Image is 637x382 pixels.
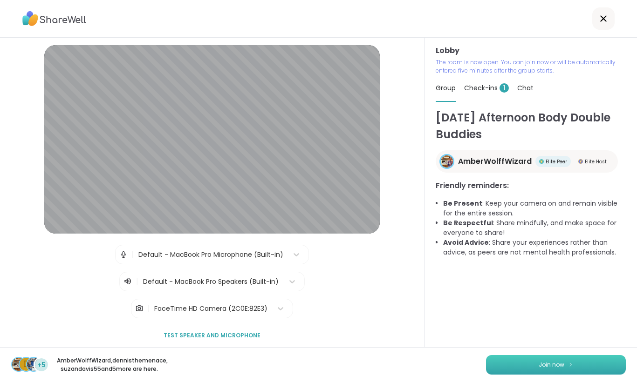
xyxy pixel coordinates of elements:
[136,276,138,287] span: |
[138,250,283,260] div: Default - MacBook Pro Microphone (Built-in)
[539,361,564,369] span: Join now
[160,326,264,345] button: Test speaker and microphone
[57,356,161,373] p: AmberWolffWizard , dennisthemenace , suzandavis55 and 5 more are here.
[517,83,534,93] span: Chat
[464,83,509,93] span: Check-ins
[546,158,567,165] span: Elite Peer
[22,8,86,29] img: ShareWell Logo
[12,358,25,371] img: AmberWolffWizard
[23,358,29,370] span: d
[443,238,489,247] b: Avoid Advice
[443,218,493,228] b: Be Respectful
[539,159,544,164] img: Elite Peer
[131,245,134,264] span: |
[443,218,626,238] li: : Share mindfully, and make space for everyone to share!
[585,158,607,165] span: Elite Host
[500,83,509,93] span: 1
[37,360,46,370] span: +5
[443,238,626,257] li: : Share your experiences rather than advice, as peers are not mental health professionals.
[436,150,618,173] a: AmberWolffWizardAmberWolffWizardElite PeerElite PeerElite HostElite Host
[443,199,482,208] b: Be Present
[147,299,150,318] span: |
[436,109,626,143] h1: [DATE] Afternoon Body Double Buddies
[443,199,626,218] li: : Keep your camera on and remain visible for the entire session.
[436,45,626,56] h3: Lobby
[119,245,128,264] img: Microphone
[154,304,267,314] div: FaceTime HD Camera (2C0E:82E3)
[135,299,144,318] img: Camera
[436,58,626,75] p: The room is now open. You can join now or will be automatically entered five minutes after the gr...
[436,83,456,93] span: Group
[441,155,453,168] img: AmberWolffWizard
[568,362,574,367] img: ShareWell Logomark
[486,355,626,375] button: Join now
[436,180,626,191] h3: Friendly reminders:
[27,358,40,371] img: suzandavis55
[578,159,583,164] img: Elite Host
[458,156,532,167] span: AmberWolffWizard
[164,331,260,340] span: Test speaker and microphone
